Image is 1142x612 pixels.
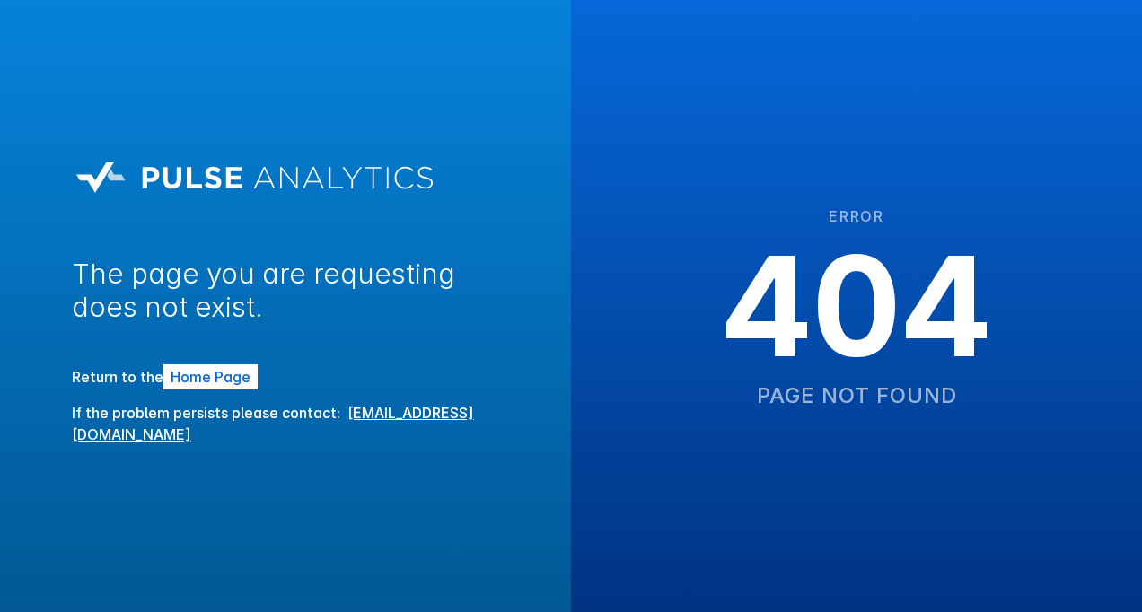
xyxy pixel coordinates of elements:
div: 404 [722,171,991,441]
a: Home Page [163,364,258,389]
img: pulse-logo-full-white.svg [76,153,435,202]
p: If the problem persists please contact: [72,402,499,445]
h1: The page you are requesting does not exist. [72,257,499,323]
a: [EMAIL_ADDRESS][DOMAIN_NAME] [72,404,474,443]
h3: Page Not Found [722,351,991,441]
h3: Error [722,171,991,261]
p: Return to the [72,366,499,388]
